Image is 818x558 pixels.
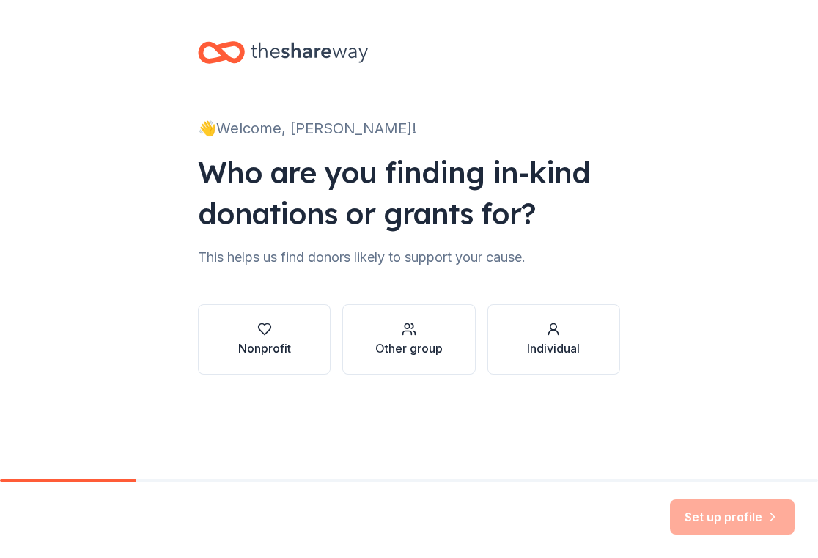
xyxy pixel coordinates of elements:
div: 👋 Welcome, [PERSON_NAME]! [198,117,620,140]
div: This helps us find donors likely to support your cause. [198,246,620,269]
button: Individual [487,304,620,375]
div: Who are you finding in-kind donations or grants for? [198,152,620,234]
button: Nonprofit [198,304,331,375]
div: Other group [375,339,443,357]
div: Individual [527,339,580,357]
button: Other group [342,304,475,375]
div: Nonprofit [238,339,291,357]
